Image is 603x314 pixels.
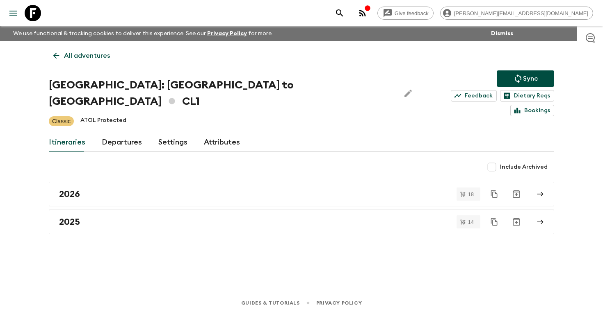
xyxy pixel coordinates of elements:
[463,192,479,197] span: 18
[390,10,433,16] span: Give feedback
[207,31,247,36] a: Privacy Policy
[80,116,126,126] p: ATOL Protected
[64,51,110,61] p: All adventures
[49,47,114,64] a: All adventures
[49,77,393,110] h1: [GEOGRAPHIC_DATA]: [GEOGRAPHIC_DATA] to [GEOGRAPHIC_DATA] CL1
[510,105,554,116] a: Bookings
[508,186,525,202] button: Archive
[450,10,593,16] span: [PERSON_NAME][EMAIL_ADDRESS][DOMAIN_NAME]
[241,298,300,307] a: Guides & Tutorials
[497,70,554,87] button: Sync adventure departures to the booking engine
[400,77,416,110] button: Edit Adventure Title
[508,214,525,230] button: Archive
[5,5,21,21] button: menu
[59,189,80,199] h2: 2026
[49,133,85,152] a: Itineraries
[52,117,71,125] p: Classic
[377,7,434,20] a: Give feedback
[440,7,593,20] div: [PERSON_NAME][EMAIL_ADDRESS][DOMAIN_NAME]
[331,5,348,21] button: search adventures
[489,28,515,39] button: Dismiss
[158,133,187,152] a: Settings
[463,219,479,225] span: 14
[102,133,142,152] a: Departures
[487,187,502,201] button: Duplicate
[59,217,80,227] h2: 2025
[49,210,554,234] a: 2025
[500,163,548,171] span: Include Archived
[316,298,362,307] a: Privacy Policy
[10,26,276,41] p: We use functional & tracking cookies to deliver this experience. See our for more.
[204,133,240,152] a: Attributes
[523,74,538,84] p: Sync
[451,90,497,102] a: Feedback
[500,90,554,102] a: Dietary Reqs
[487,215,502,229] button: Duplicate
[49,182,554,206] a: 2026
